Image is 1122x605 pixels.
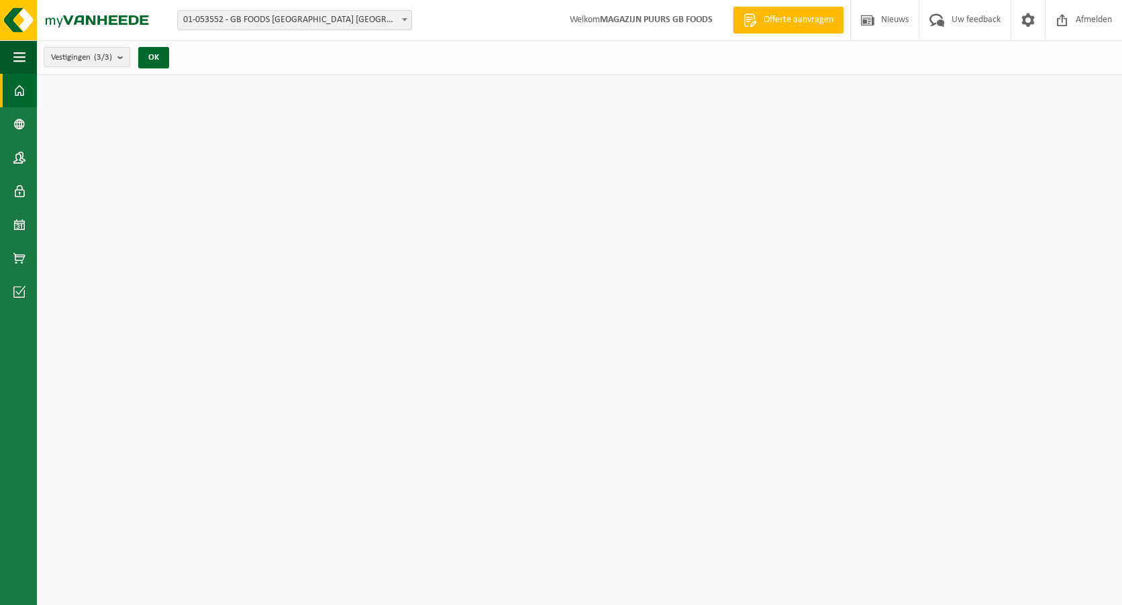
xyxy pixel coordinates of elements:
[733,7,844,34] a: Offerte aanvragen
[51,48,112,68] span: Vestigingen
[44,47,130,67] button: Vestigingen(3/3)
[138,47,169,68] button: OK
[760,13,837,27] span: Offerte aanvragen
[177,10,412,30] span: 01-053552 - GB FOODS BELGIUM NV - PUURS-SINT-AMANDS
[178,11,411,30] span: 01-053552 - GB FOODS BELGIUM NV - PUURS-SINT-AMANDS
[600,15,713,25] strong: MAGAZIJN PUURS GB FOODS
[94,53,112,62] count: (3/3)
